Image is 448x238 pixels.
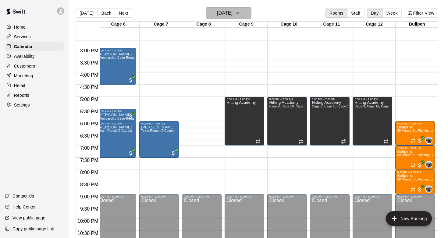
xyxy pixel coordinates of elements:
span: Recurring event [298,139,303,144]
span: 10:00 PM [76,219,100,224]
p: Availability [14,53,35,59]
div: 5:00 PM – 7:00 PM [312,98,348,101]
span: Recurring event [341,139,346,144]
div: Cage 9 [225,22,268,27]
div: 9:00 PM – 11:59 PM [269,195,305,198]
span: 9:30 PM [79,206,100,212]
span: Recurring event [384,139,389,144]
div: Settings [5,100,64,110]
span: Membership Cage Rental [98,56,135,59]
span: 60 Minute 3:1 Pitching Lesson [397,153,441,157]
span: Jay Shepard [428,185,432,193]
span: 60 Minute 3:1 Pitching Lesson [397,178,441,181]
div: 7:00 PM – 8:00 PM [397,146,433,149]
span: 7:30 PM [79,158,100,163]
div: Customers [5,61,64,71]
p: Reports [14,92,29,98]
span: All customers have paid [417,162,423,168]
span: All customers have paid [170,150,176,156]
div: 6:00 PM – 7:30 PM [141,122,177,125]
span: All customers have paid [128,114,134,120]
img: Jay Shepard [426,186,432,192]
div: 6:00 PM – 7:00 PM: Bullpens [395,121,435,145]
div: 5:00 PM – 7:00 PM: Hitting Academy [353,97,392,145]
span: 5:00 PM [79,97,100,102]
button: Rooms [325,9,347,18]
span: 8:30 PM [79,182,100,187]
p: Help Center [12,204,36,210]
button: add [386,211,432,226]
span: 5:30 PM [79,109,100,114]
div: 6:00 PM – 7:30 PM [98,122,134,125]
div: Cage 6 [97,22,140,27]
div: 6:00 PM – 7:30 PM: Team Rental (2 Cages) [139,121,179,158]
span: Team Rental (2 Cages) [141,129,175,132]
a: Calendar [5,42,64,51]
div: 9:00 PM – 11:59 PM [312,195,348,198]
span: All customers have paid [128,77,134,83]
span: Team Rental (2 Cages) [98,129,132,132]
div: Jay Shepard [425,161,432,168]
div: Cage 12 [353,22,396,27]
p: Retail [14,82,25,89]
span: Jay Shepard [428,137,432,144]
div: 9:00 PM – 11:59 PM [226,195,262,198]
span: Cage 9, Cage 10, Cage 11, Cage 12 [354,105,407,108]
button: Day [367,9,383,18]
span: 6:30 PM [79,133,100,138]
div: Services [5,32,64,41]
span: Membership Cage Rental [98,117,135,120]
span: Recurring event [411,138,415,143]
div: Cage 10 [268,22,310,27]
div: Jay Shepard [425,185,432,193]
div: 5:00 PM – 7:00 PM: Hitting Academy [225,97,264,145]
p: Marketing [14,73,33,79]
div: 5:30 PM – 6:00 PM: Wunder [97,109,136,121]
button: Back [97,9,115,18]
a: Reports [5,91,64,100]
div: 7:00 PM – 8:00 PM: Bullpens [395,145,435,170]
div: Jay Shepard [425,137,432,144]
span: All customers have paid [417,187,423,193]
div: 3:00 PM – 4:30 PM: Matt Carbo [97,48,136,85]
span: Recurring event [411,187,415,192]
button: Next [115,9,132,18]
a: Availability [5,52,64,61]
p: Customers [14,63,35,69]
span: All customers have paid [128,150,134,156]
div: Retail [5,81,64,90]
span: 10:30 PM [76,231,100,236]
button: Staff [347,9,364,18]
button: [DATE] [76,9,98,18]
button: Filter View [404,9,438,18]
span: 3:30 PM [79,60,100,65]
span: Jay Shepard [428,161,432,168]
h6: [DATE] [217,9,233,17]
div: 6:00 PM – 7:30 PM: Team Rental (2 Cages) [97,121,136,158]
div: Bullpen [396,22,438,27]
span: 9:00 PM [79,194,100,199]
img: Jay Shepard [426,137,432,143]
p: Home [14,24,26,30]
div: 5:00 PM – 7:00 PM [226,98,262,101]
p: Copy public page link [12,226,54,232]
p: Settings [14,102,30,108]
p: Contact Us [12,193,34,199]
span: Cage 9, Cage 10, Cage 11, Cage 12 [312,105,364,108]
span: 4:30 PM [79,85,100,90]
div: 9:00 PM – 11:59 PM [141,195,177,198]
span: 60 Minute 3:1 Pitching Lesson [397,129,441,132]
div: 5:30 PM – 6:00 PM [98,110,134,113]
div: 5:00 PM – 7:00 PM: Hitting Academy [267,97,307,145]
a: Home [5,23,64,32]
div: Marketing [5,71,64,80]
button: [DATE] [206,7,251,19]
div: 3:00 PM – 4:30 PM [98,49,134,52]
span: 6:00 PM [79,121,100,126]
span: 3:00 PM [79,48,100,53]
div: 5:00 PM – 7:00 PM [269,98,305,101]
button: Week [382,9,402,18]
